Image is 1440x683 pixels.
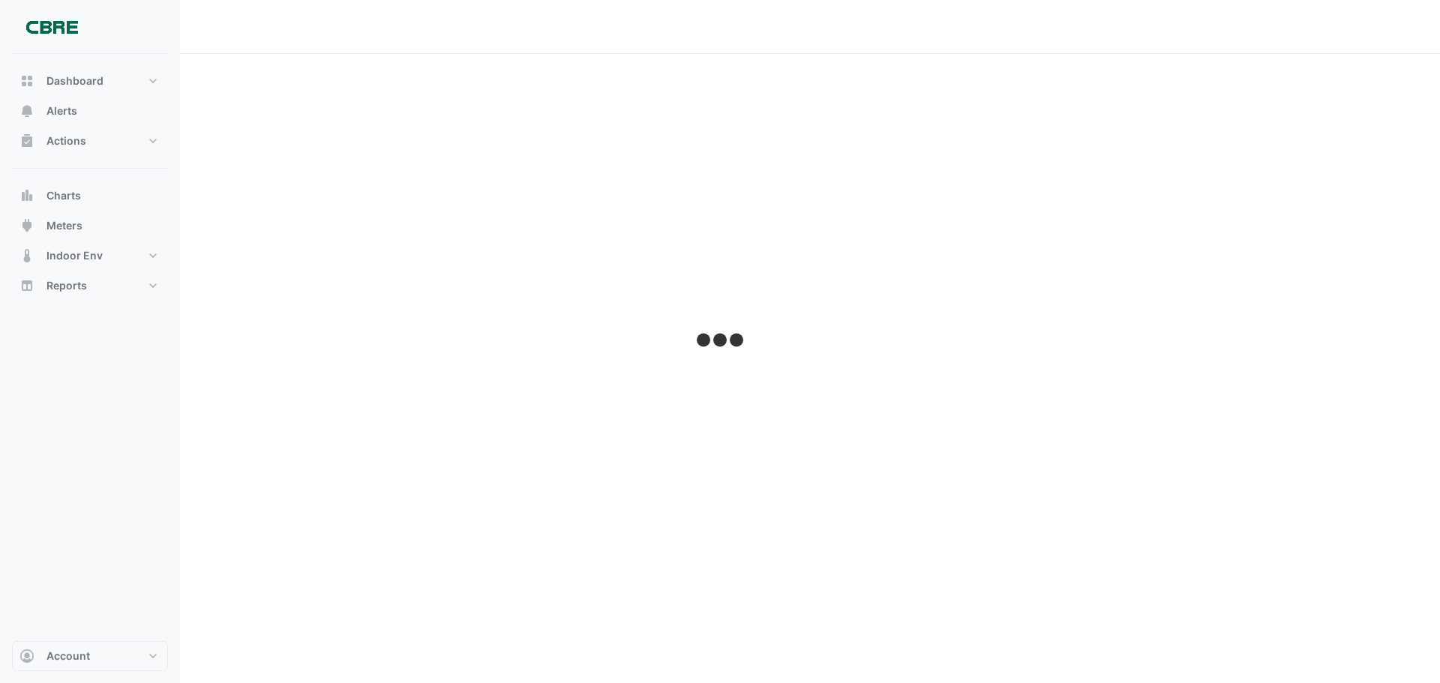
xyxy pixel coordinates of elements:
[46,73,103,88] span: Dashboard
[19,188,34,203] app-icon: Charts
[19,133,34,148] app-icon: Actions
[46,649,90,664] span: Account
[12,66,168,96] button: Dashboard
[12,96,168,126] button: Alerts
[12,241,168,271] button: Indoor Env
[12,641,168,671] button: Account
[12,271,168,301] button: Reports
[46,133,86,148] span: Actions
[19,278,34,293] app-icon: Reports
[12,126,168,156] button: Actions
[46,278,87,293] span: Reports
[12,181,168,211] button: Charts
[19,103,34,118] app-icon: Alerts
[19,73,34,88] app-icon: Dashboard
[46,103,77,118] span: Alerts
[19,248,34,263] app-icon: Indoor Env
[46,248,103,263] span: Indoor Env
[18,12,85,42] img: Company Logo
[19,218,34,233] app-icon: Meters
[46,218,82,233] span: Meters
[12,211,168,241] button: Meters
[46,188,81,203] span: Charts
